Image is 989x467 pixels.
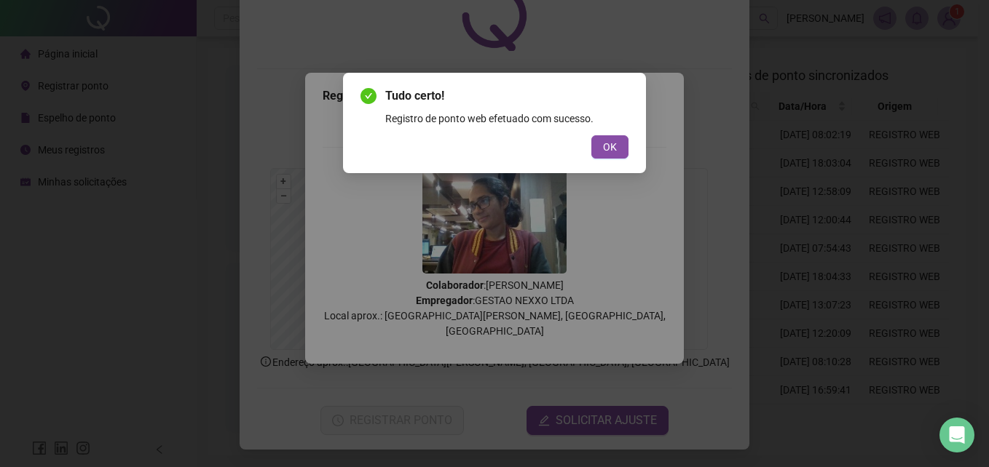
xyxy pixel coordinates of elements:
[385,111,629,127] div: Registro de ponto web efetuado com sucesso.
[939,418,974,452] div: Open Intercom Messenger
[360,88,377,104] span: check-circle
[591,135,629,159] button: OK
[603,139,617,155] span: OK
[385,87,629,105] span: Tudo certo!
